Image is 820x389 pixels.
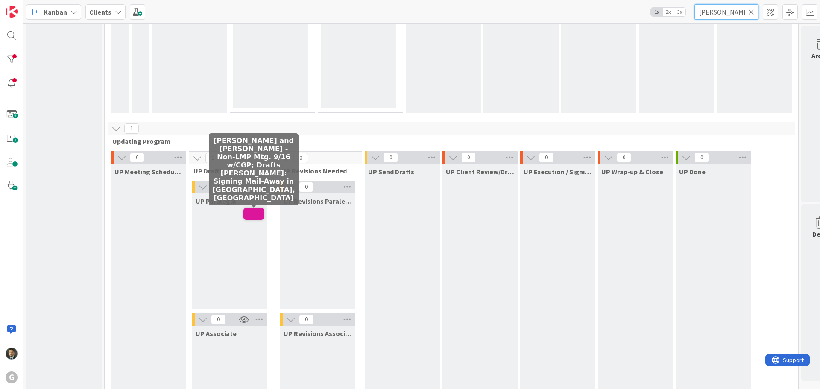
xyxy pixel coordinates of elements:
[299,314,313,325] span: 0
[539,152,553,163] span: 0
[6,371,18,383] div: G
[18,1,39,12] span: Support
[662,8,674,16] span: 2x
[284,197,352,205] span: UP Revisions Paralegal
[44,7,67,17] span: Kanban
[114,167,183,176] span: UP Meeting Scheduled
[89,8,111,16] b: Clients
[6,6,18,18] img: Visit kanbanzone.com
[601,167,663,176] span: UP Wrap-up & Close
[112,137,784,146] span: Updating Program
[524,167,592,176] span: UP Execution / Signing
[694,4,758,20] input: Quick Filter...
[124,123,139,134] span: 1
[461,152,476,163] span: 0
[674,8,685,16] span: 3x
[205,153,220,163] span: 1
[368,167,414,176] span: UP Send Drafts
[211,314,225,325] span: 0
[193,167,263,175] span: UP Drafting
[446,167,514,176] span: UP Client Review/Draft Review Meeting
[651,8,662,16] span: 1x
[281,167,351,175] span: UP Revisions Needed
[196,329,237,338] span: UP Associate
[196,197,236,205] span: UP Paralegal
[694,152,709,163] span: 0
[299,182,313,192] span: 0
[617,152,631,163] span: 0
[212,137,295,202] h5: [PERSON_NAME] and [PERSON_NAME] - Non-LMP Mtg. 9/16 w/CGP; Drafts [PERSON_NAME]: Signing Mail-Awa...
[384,152,398,163] span: 0
[293,153,308,163] span: 0
[284,329,352,338] span: UP Revisions Associate
[130,152,144,163] span: 0
[6,348,18,360] img: CG
[679,167,706,176] span: UP Done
